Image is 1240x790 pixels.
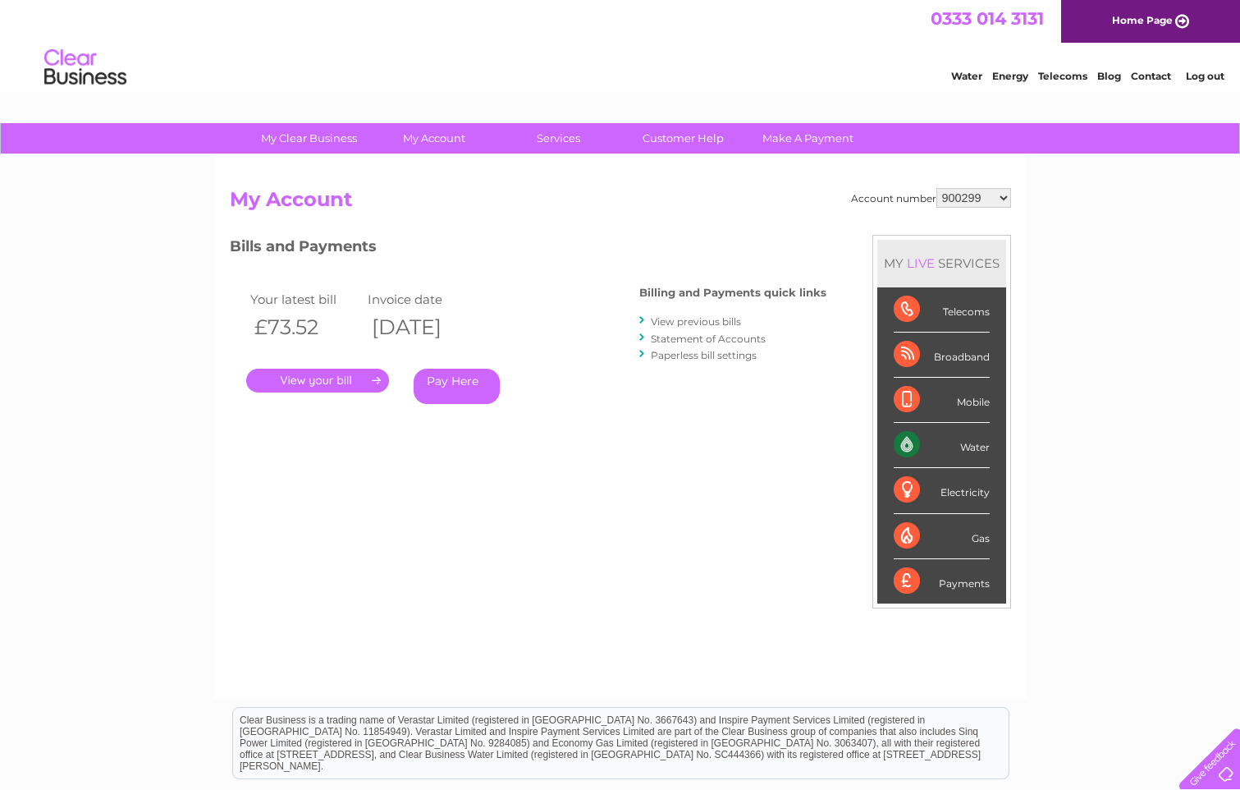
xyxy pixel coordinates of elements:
a: Services [491,123,626,154]
div: LIVE [904,255,938,271]
div: Mobile [894,378,990,423]
div: Payments [894,559,990,604]
div: Gas [894,514,990,559]
a: Paperless bill settings [651,349,757,361]
a: Customer Help [615,123,751,154]
a: . [246,369,389,393]
th: £73.52 [246,310,364,344]
a: Contact [1131,70,1171,82]
div: Water [894,423,990,468]
a: Log out [1186,70,1224,82]
div: MY SERVICES [877,240,1006,287]
td: Your latest bill [246,288,364,310]
a: 0333 014 3131 [931,8,1044,29]
h4: Billing and Payments quick links [639,287,826,299]
a: My Account [366,123,501,154]
div: Clear Business is a trading name of Verastar Limited (registered in [GEOGRAPHIC_DATA] No. 3667643... [233,9,1009,80]
a: Statement of Accounts [651,333,766,345]
h2: My Account [230,188,1011,219]
a: Telecoms [1038,70,1087,82]
h3: Bills and Payments [230,235,826,264]
a: Make A Payment [740,123,876,154]
div: Electricity [894,468,990,513]
a: Energy [992,70,1028,82]
td: Invoice date [364,288,482,310]
th: [DATE] [364,310,482,344]
a: My Clear Business [241,123,377,154]
img: logo.png [43,43,127,93]
a: Water [951,70,982,82]
a: Pay Here [414,369,500,404]
a: Blog [1097,70,1121,82]
div: Account number [851,188,1011,208]
div: Telecoms [894,287,990,333]
div: Broadband [894,333,990,378]
a: View previous bills [651,315,741,328]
